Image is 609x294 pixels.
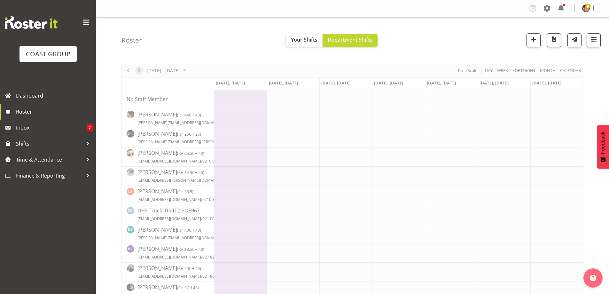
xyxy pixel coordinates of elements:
[5,16,58,29] img: Rosterit website logo
[323,34,378,47] button: Department Shifts
[16,171,83,180] span: Finance & Reporting
[547,33,561,47] button: Download a PDF of the roster according to the set date range.
[567,33,582,47] button: Send a list of all shifts for the selected filtered period to all rostered employees.
[328,36,372,43] span: Department Shifts
[16,91,93,100] span: Dashboard
[590,275,596,281] img: help-xxl-2.png
[600,131,606,154] span: Feedback
[582,4,590,12] img: mark-phillipse6af51212f3486541d32afe5cb767b3e.png
[597,125,609,169] button: Feedback - Show survey
[16,107,93,116] span: Roster
[16,123,87,132] span: Inbox
[16,155,83,164] span: Time & Attendance
[286,34,323,47] button: Your Shifts
[291,36,317,43] span: Your Shifts
[587,33,601,47] button: Filter Shifts
[527,33,541,47] button: Add a new shift
[121,36,142,44] h4: Roster
[16,139,83,148] span: Shifts
[87,124,93,131] span: 7
[26,49,70,59] div: COAST GROUP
